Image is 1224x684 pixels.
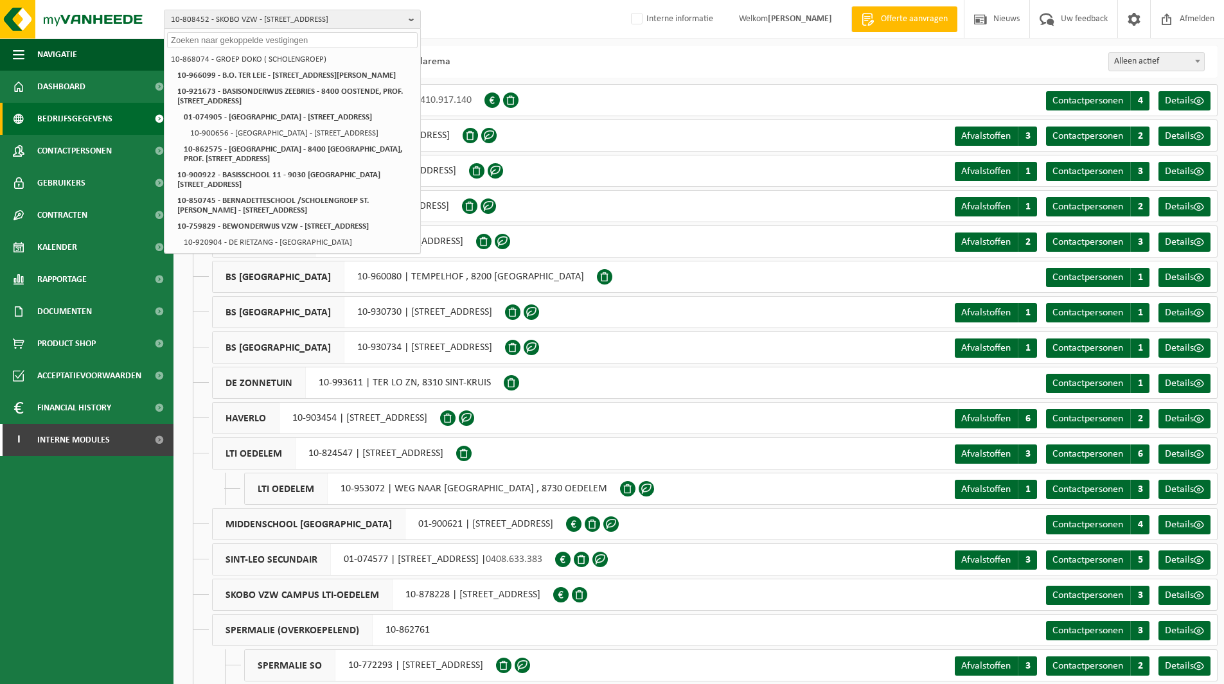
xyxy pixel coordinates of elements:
[955,444,1037,464] a: Afvalstoffen 3
[213,509,405,539] span: MIDDENSCHOOL [GEOGRAPHIC_DATA]
[1046,232,1149,252] a: Contactpersonen 3
[961,484,1011,495] span: Afvalstoffen
[1046,444,1149,464] a: Contactpersonen 6
[1052,661,1123,671] span: Contactpersonen
[415,95,472,105] span: 0410.917.140
[1130,374,1149,393] span: 1
[1018,127,1037,146] span: 3
[1052,237,1123,247] span: Contactpersonen
[212,579,553,611] div: 10-878228 | [STREET_ADDRESS]
[1018,656,1037,676] span: 3
[212,543,555,575] div: 01-074577 | [STREET_ADDRESS] |
[1018,303,1037,322] span: 1
[1046,374,1149,393] a: Contactpersonen 1
[1130,515,1149,534] span: 4
[244,649,496,681] div: 10-772293 | [STREET_ADDRESS]
[37,135,112,167] span: Contactpersonen
[1130,338,1149,358] span: 1
[1018,409,1037,428] span: 6
[37,103,112,135] span: Bedrijfsgegevens
[1052,131,1123,141] span: Contactpersonen
[1046,127,1149,146] a: Contactpersonen 2
[1130,268,1149,287] span: 1
[1046,586,1149,605] a: Contactpersonen 3
[1158,409,1211,428] a: Details
[955,127,1037,146] a: Afvalstoffen 3
[1130,550,1149,570] span: 5
[955,338,1037,358] a: Afvalstoffen 1
[768,14,832,24] strong: [PERSON_NAME]
[851,6,957,32] a: Offerte aanvragen
[177,222,369,231] strong: 10-759829 - BEWONDERWIJS VZW - [STREET_ADDRESS]
[1052,449,1123,459] span: Contactpersonen
[1158,338,1211,358] a: Details
[1165,343,1194,353] span: Details
[878,13,951,26] span: Offerte aanvragen
[1046,197,1149,216] a: Contactpersonen 2
[177,87,403,105] strong: 10-921673 - BASISONDERWIJS ZEEBRIES - 8400 OOSTENDE, PROF. [STREET_ADDRESS]
[1130,409,1149,428] span: 2
[1046,162,1149,181] a: Contactpersonen 3
[961,343,1011,353] span: Afvalstoffen
[184,145,402,163] strong: 10-862575 - [GEOGRAPHIC_DATA] - 8400 [GEOGRAPHIC_DATA], PROF. [STREET_ADDRESS]
[961,131,1011,141] span: Afvalstoffen
[1158,374,1211,393] a: Details
[1018,338,1037,358] span: 1
[13,424,24,456] span: I
[212,437,456,469] div: 10-824547 | [STREET_ADDRESS]
[1165,378,1194,389] span: Details
[1046,480,1149,499] a: Contactpersonen 3
[1165,96,1194,106] span: Details
[1130,197,1149,216] span: 2
[955,409,1037,428] a: Afvalstoffen 6
[955,162,1037,181] a: Afvalstoffen 1
[213,367,306,398] span: DE ZONNETUIN
[213,544,331,575] span: SINT-LEO SECUNDAIR
[1052,484,1123,495] span: Contactpersonen
[213,403,279,434] span: HAVERLO
[1052,166,1123,177] span: Contactpersonen
[1052,202,1123,212] span: Contactpersonen
[1046,338,1149,358] a: Contactpersonen 1
[1052,378,1123,389] span: Contactpersonen
[37,263,87,295] span: Rapportage
[177,71,396,80] strong: 10-966099 - B.O. TER LEIE - [STREET_ADDRESS][PERSON_NAME]
[171,10,404,30] span: 10-808452 - SKOBO VZW - [STREET_ADDRESS]
[37,392,111,424] span: Financial History
[1165,237,1194,247] span: Details
[1165,166,1194,177] span: Details
[1052,590,1123,601] span: Contactpersonen
[164,10,421,29] button: 10-808452 - SKOBO VZW - [STREET_ADDRESS]
[1130,303,1149,322] span: 1
[1052,308,1123,318] span: Contactpersonen
[1018,197,1037,216] span: 1
[177,171,380,189] strong: 10-900922 - BASISSCHOOL 11 - 9030 [GEOGRAPHIC_DATA][STREET_ADDRESS]
[961,308,1011,318] span: Afvalstoffen
[1052,626,1123,636] span: Contactpersonen
[180,234,418,250] li: 10-920904 - DE RIETZANG - [GEOGRAPHIC_DATA]
[1052,96,1123,106] span: Contactpersonen
[1158,444,1211,464] a: Details
[1046,409,1149,428] a: Contactpersonen 2
[1158,586,1211,605] a: Details
[37,328,96,360] span: Product Shop
[1165,520,1194,530] span: Details
[186,125,418,141] li: 10-900656 - [GEOGRAPHIC_DATA] - [STREET_ADDRESS]
[1158,303,1211,322] a: Details
[213,438,296,469] span: LTI OEDELEM
[955,656,1037,676] a: Afvalstoffen 3
[180,250,418,276] li: 10-662018 - DE ZEEMEEUW VZW - ONZE-LIEVE-VROUWECOLLEGE - [STREET_ADDRESS]
[1165,131,1194,141] span: Details
[961,555,1011,565] span: Afvalstoffen
[1130,656,1149,676] span: 2
[37,231,77,263] span: Kalender
[1130,586,1149,605] span: 3
[1165,590,1194,601] span: Details
[1052,555,1123,565] span: Contactpersonen
[393,52,450,71] li: Vlarema
[1158,621,1211,640] a: Details
[1130,444,1149,464] span: 6
[1158,550,1211,570] a: Details
[212,331,505,364] div: 10-930734 | [STREET_ADDRESS]
[1165,414,1194,424] span: Details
